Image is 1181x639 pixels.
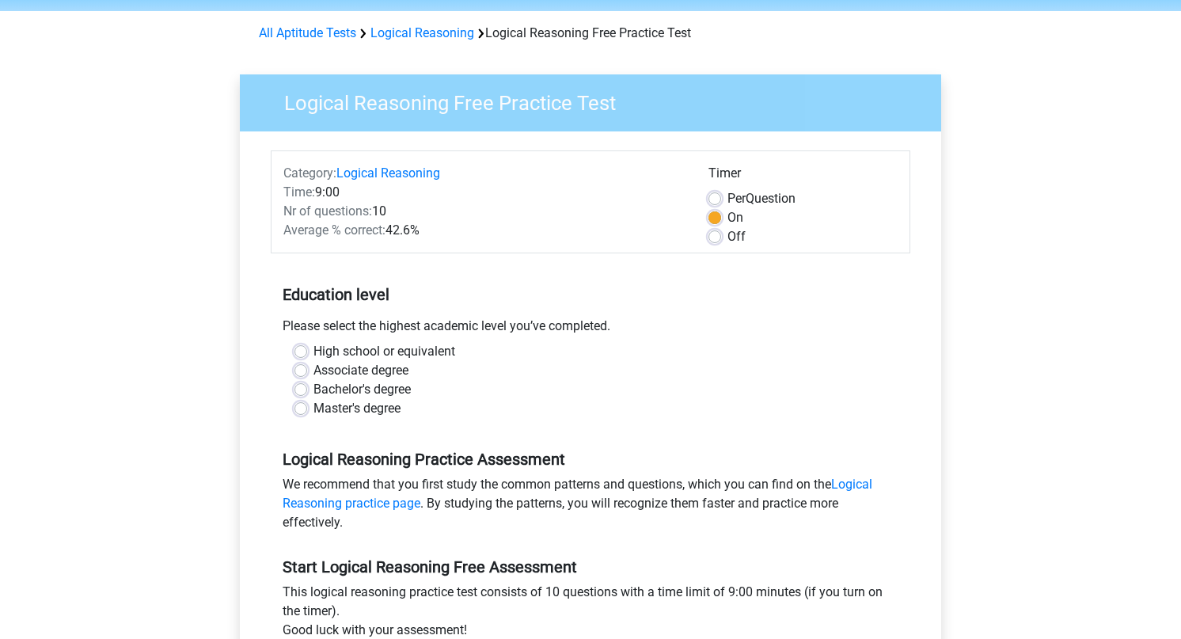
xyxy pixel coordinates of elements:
[271,317,910,342] div: Please select the highest academic level you’ve completed.
[370,25,474,40] a: Logical Reasoning
[283,557,898,576] h5: Start Logical Reasoning Free Assessment
[313,380,411,399] label: Bachelor's degree
[259,25,356,40] a: All Aptitude Tests
[727,227,746,246] label: Off
[271,475,910,538] div: We recommend that you first study the common patterns and questions, which you can find on the . ...
[272,202,697,221] div: 10
[272,183,697,202] div: 9:00
[727,189,796,208] label: Question
[336,165,440,181] a: Logical Reasoning
[313,361,408,380] label: Associate degree
[272,221,697,240] div: 42.6%
[283,165,336,181] span: Category:
[283,223,385,238] span: Average % correct:
[283,184,315,200] span: Time:
[313,342,455,361] label: High school or equivalent
[283,279,898,310] h5: Education level
[253,24,928,43] div: Logical Reasoning Free Practice Test
[708,164,898,189] div: Timer
[283,450,898,469] h5: Logical Reasoning Practice Assessment
[727,208,743,227] label: On
[283,203,372,219] span: Nr of questions:
[313,399,401,418] label: Master's degree
[727,191,746,206] span: Per
[265,85,929,116] h3: Logical Reasoning Free Practice Test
